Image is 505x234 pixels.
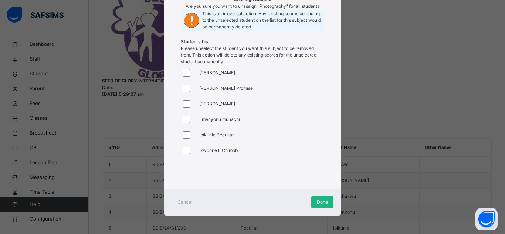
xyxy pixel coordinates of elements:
[475,208,498,230] button: Open asap
[202,10,324,30] span: This is an irreversal action. Any existing scores belonging to the unselected student on the list...
[199,69,235,76] span: [PERSON_NAME]
[199,147,239,154] span: Ikwunne E Chimobi
[199,116,240,123] span: Emenyonu munachi
[181,10,202,31] img: warningIcon
[199,85,253,92] span: [PERSON_NAME] Promise
[177,199,192,206] span: Cancel
[181,39,210,44] span: Students List
[181,45,316,64] span: Please unselect the student you want this subject to be removed from. This action will delete any...
[199,132,234,138] span: Ibikunle Pecuilar
[199,101,235,107] span: [PERSON_NAME]
[317,199,328,206] span: Done
[186,3,319,10] span: Are you sure you want to unassign "Photography" for all students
